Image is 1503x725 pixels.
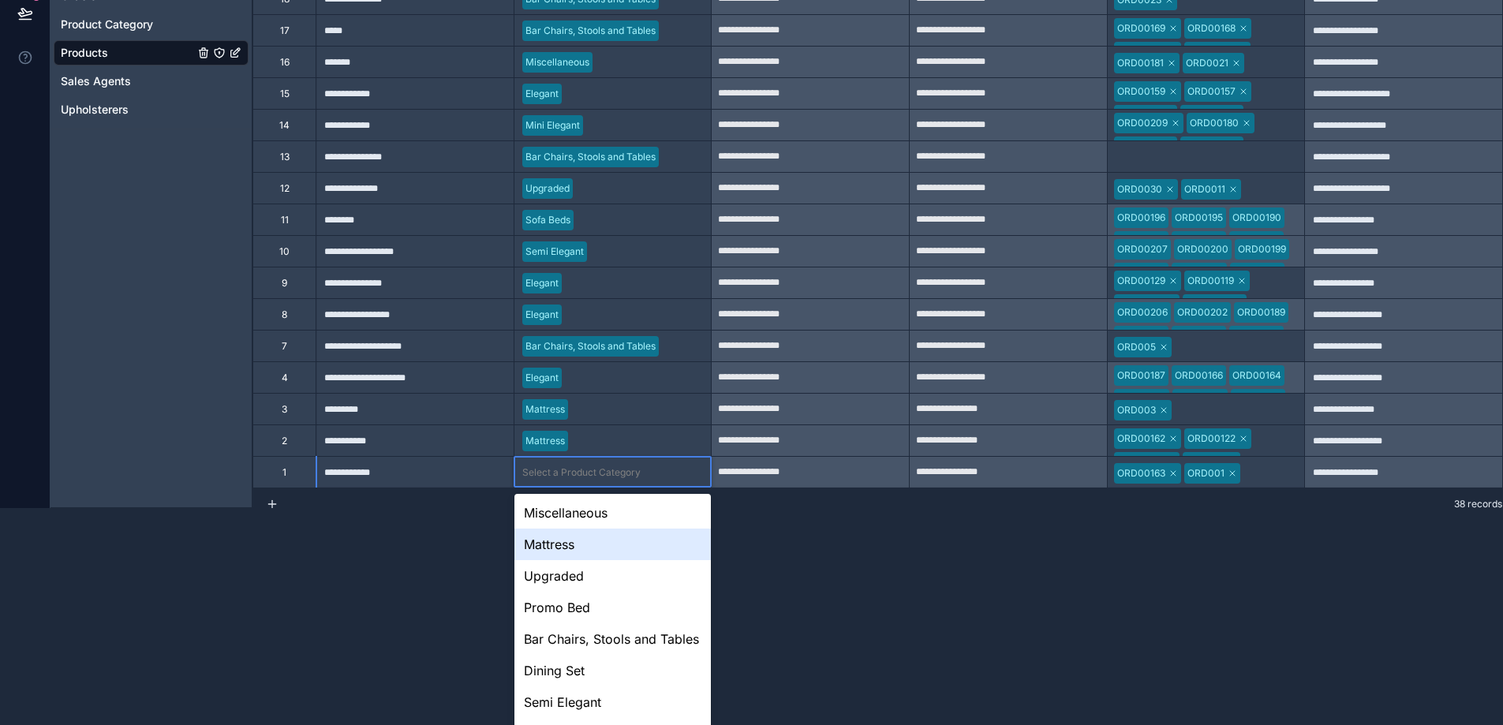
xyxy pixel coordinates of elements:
div: Dining Set [514,655,712,686]
div: Elegant [525,371,559,385]
div: 9 [282,277,287,290]
div: Select a Product Category [522,466,641,479]
div: ORD005 [1117,340,1156,354]
div: Mattress [525,402,565,417]
div: ORD00119 [1187,274,1234,288]
div: Upgraded [525,181,570,196]
div: 3 [282,403,287,416]
div: Bar Chairs, Stools and Tables [525,150,656,164]
div: Elegant [525,308,559,322]
div: 10 [279,245,290,258]
div: 8 [282,308,287,321]
div: ORD0030 [1117,182,1162,196]
div: ORD0057 [1183,140,1228,154]
div: ORD00168 [1187,21,1236,36]
div: ORD0055 [1183,108,1228,122]
div: Bar Chairs, Stools and Tables [525,24,656,38]
div: Upgraded [514,560,712,592]
div: Bar Chairs, Stools and Tables [525,339,656,353]
div: 14 [279,119,290,132]
div: ORD00101 [1187,45,1235,59]
div: Semi Elegant [514,686,712,718]
div: ORD00209 [1117,116,1168,130]
div: Elegant [525,276,559,290]
div: Promo Bed [514,592,712,623]
div: ORD00121 [1117,455,1164,469]
div: ORD00129 [1117,274,1165,288]
div: ORD00157 [1187,84,1236,99]
div: ORD00162 [1117,432,1165,446]
div: 12 [280,182,290,195]
div: ORD00159 [1117,84,1165,99]
div: Miscellaneous [514,497,712,529]
div: 7 [282,340,287,353]
div: 13 [280,151,290,163]
div: 11 [281,214,289,226]
div: Mattress [514,529,712,560]
div: 4 [282,372,288,384]
div: ORD00111 [1186,297,1231,312]
div: Mini Elegant [525,118,580,133]
div: ORD0011 [1184,182,1225,196]
div: Miscellaneous [525,55,589,69]
div: Elegant [525,87,559,101]
div: 17 [280,24,290,37]
div: 2 [282,435,287,447]
div: Mattress [525,434,565,448]
div: ORD0021 [1186,56,1228,70]
div: Bar Chairs, Stools and Tables [514,623,712,655]
div: Sofa Beds [525,213,570,227]
div: Semi Elegant [525,245,584,259]
div: ORD002 [1186,455,1224,469]
div: ORD00180 [1190,116,1239,130]
div: ORD00122 [1187,432,1236,446]
div: ORD00169 [1117,21,1165,36]
div: ORD001 [1187,466,1224,480]
div: 15 [280,88,290,100]
div: 16 [280,56,290,69]
div: ORD00181 [1117,56,1164,70]
div: ORD00117 [1117,297,1164,312]
div: ORD0066 [1117,140,1161,154]
div: ORD0096 [1117,108,1161,122]
div: ORD003 [1117,403,1156,417]
div: ORD00163 [1117,466,1165,480]
div: 1 [282,466,286,479]
span: 38 records [1454,498,1502,510]
div: ORD00165 [1117,45,1165,59]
